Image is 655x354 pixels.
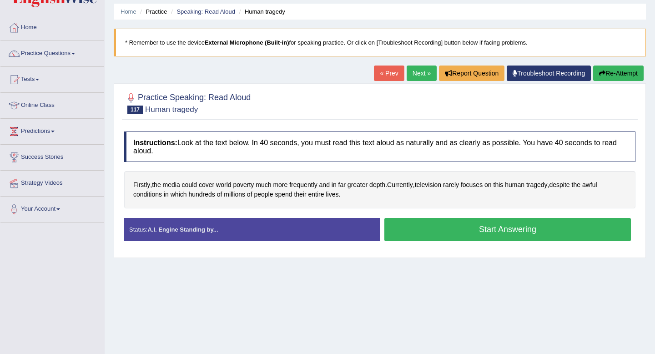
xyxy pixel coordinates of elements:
a: Home [0,15,104,38]
button: Re-Attempt [593,66,644,81]
span: Click to see word definition [505,180,524,190]
span: Click to see word definition [415,180,441,190]
blockquote: * Remember to use the device for speaking practice. Or click on [Troubleshoot Recording] button b... [114,29,646,56]
span: Click to see word definition [164,190,169,199]
a: Next » [407,66,437,81]
span: Click to see word definition [133,190,162,199]
span: Click to see word definition [461,180,483,190]
span: Click to see word definition [224,190,245,199]
span: Click to see word definition [199,180,214,190]
li: Human tragedy [237,7,285,16]
span: Click to see word definition [133,180,150,190]
small: Human tragedy [145,105,198,114]
span: Click to see word definition [348,180,368,190]
span: Click to see word definition [188,190,215,199]
span: Click to see word definition [217,190,222,199]
a: Online Class [0,93,104,116]
a: Strategy Videos [0,171,104,193]
span: Click to see word definition [233,180,254,190]
li: Practice [138,7,167,16]
b: External Microphone (Built-in) [205,39,289,46]
span: Click to see word definition [572,180,580,190]
span: Click to see word definition [369,180,385,190]
strong: A.I. Engine Standing by... [147,226,218,233]
div: , . , , . [124,171,635,208]
span: Click to see word definition [308,190,324,199]
span: Click to see word definition [443,180,459,190]
h4: Look at the text below. In 40 seconds, you must read this text aloud as naturally and as clearly ... [124,131,635,162]
span: Click to see word definition [247,190,252,199]
span: Click to see word definition [294,190,306,199]
span: Click to see word definition [387,180,413,190]
span: Click to see word definition [326,190,338,199]
a: Troubleshoot Recording [507,66,591,81]
button: Report Question [439,66,504,81]
span: Click to see word definition [152,180,161,190]
span: Click to see word definition [549,180,569,190]
a: Speaking: Read Aloud [176,8,235,15]
span: Click to see word definition [338,180,346,190]
span: Click to see word definition [171,190,187,199]
a: Tests [0,67,104,90]
span: Click to see word definition [494,180,504,190]
span: Click to see word definition [163,180,180,190]
b: Instructions: [133,139,177,147]
a: Predictions [0,119,104,142]
a: Practice Questions [0,41,104,64]
span: Click to see word definition [582,180,597,190]
div: Status: [124,218,380,241]
span: Click to see word definition [289,180,317,190]
span: Click to see word definition [526,180,548,190]
a: « Prev [374,66,404,81]
span: Click to see word definition [273,180,287,190]
span: Click to see word definition [319,180,330,190]
a: Success Stories [0,145,104,167]
span: Click to see word definition [216,180,231,190]
button: Start Answering [384,218,631,241]
span: Click to see word definition [484,180,492,190]
a: Your Account [0,197,104,219]
span: Click to see word definition [182,180,197,190]
span: Click to see word definition [256,180,271,190]
span: Click to see word definition [332,180,337,190]
h2: Practice Speaking: Read Aloud [124,91,251,114]
a: Home [121,8,136,15]
span: 117 [127,106,143,114]
span: Click to see word definition [254,190,273,199]
span: Click to see word definition [275,190,292,199]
